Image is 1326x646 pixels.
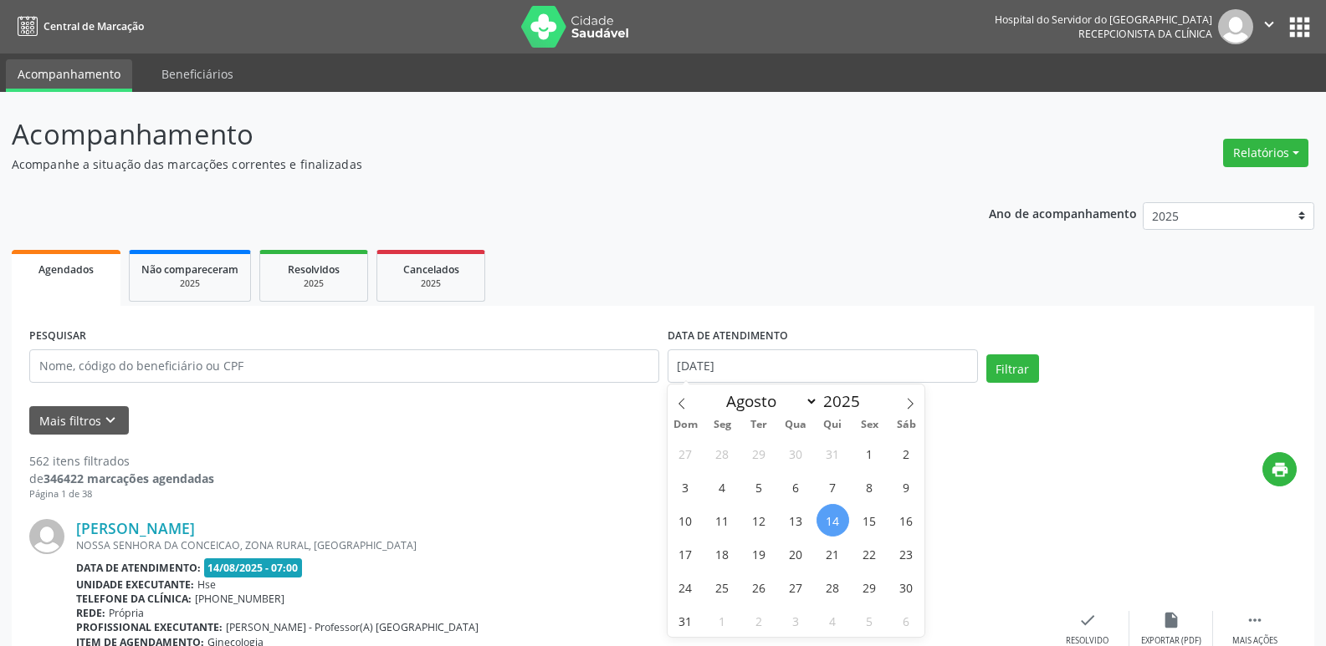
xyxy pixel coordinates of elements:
span: Agosto 9, 2025 [890,471,923,503]
span: Setembro 5, 2025 [853,604,886,637]
input: Selecione um intervalo [668,349,978,383]
span: Julho 28, 2025 [706,437,739,470]
button: Filtrar [986,354,1039,383]
i: insert_drive_file [1162,611,1180,629]
span: Não compareceram [141,262,238,277]
span: Agosto 22, 2025 [853,537,886,570]
span: Agosto 19, 2025 [743,537,776,570]
span: Sáb [888,420,924,430]
span: Resolvidos [288,262,340,277]
span: Agosto 15, 2025 [853,504,886,537]
span: Agosto 27, 2025 [780,571,812,603]
span: Agosto 6, 2025 [780,471,812,503]
span: Setembro 3, 2025 [780,604,812,637]
span: [PHONE_NUMBER] [195,592,284,606]
span: Agosto 1, 2025 [853,437,886,470]
div: Hospital do Servidor do [GEOGRAPHIC_DATA] [995,13,1212,27]
input: Nome, código do beneficiário ou CPF [29,349,659,383]
span: Agosto 28, 2025 [817,571,849,603]
span: Cancelados [403,262,459,277]
span: 14/08/2025 - 07:00 [204,558,303,577]
span: Agosto 24, 2025 [669,571,702,603]
span: Agosto 17, 2025 [669,537,702,570]
span: Própria [109,606,144,620]
b: Telefone da clínica: [76,592,192,606]
img: img [29,519,64,554]
div: de [29,470,214,487]
button: Mais filtroskeyboard_arrow_down [29,406,129,435]
span: Agendados [38,262,94,277]
p: Ano de acompanhamento [989,202,1137,223]
i:  [1260,15,1278,33]
span: Julho 27, 2025 [669,437,702,470]
span: Agosto 26, 2025 [743,571,776,603]
span: Agosto 30, 2025 [890,571,923,603]
b: Profissional executante: [76,620,223,634]
span: Setembro 2, 2025 [743,604,776,637]
span: Agosto 18, 2025 [706,537,739,570]
i:  [1246,611,1264,629]
button: print [1262,452,1297,486]
span: Qua [777,420,814,430]
p: Acompanhamento [12,114,924,155]
span: Agosto 7, 2025 [817,471,849,503]
b: Unidade executante: [76,577,194,592]
div: NOSSA SENHORA DA CONCEICAO, ZONA RURAL, [GEOGRAPHIC_DATA] [76,538,1046,552]
span: Agosto 31, 2025 [669,604,702,637]
img: img [1218,9,1253,44]
div: 2025 [272,277,356,290]
a: Beneficiários [150,59,245,89]
span: Julho 30, 2025 [780,437,812,470]
label: PESQUISAR [29,323,86,349]
button: Relatórios [1223,139,1308,167]
i: check [1078,611,1097,629]
a: Acompanhamento [6,59,132,92]
span: Agosto 20, 2025 [780,537,812,570]
span: Agosto 12, 2025 [743,504,776,537]
span: Dom [668,420,704,430]
span: Agosto 10, 2025 [669,504,702,537]
span: Agosto 4, 2025 [706,471,739,503]
span: Agosto 23, 2025 [890,537,923,570]
span: Agosto 21, 2025 [817,537,849,570]
span: Setembro 1, 2025 [706,604,739,637]
span: Sex [851,420,888,430]
span: [PERSON_NAME] - Professor(A) [GEOGRAPHIC_DATA] [226,620,479,634]
i: keyboard_arrow_down [101,411,120,430]
b: Rede: [76,606,105,620]
i: print [1271,460,1289,479]
p: Acompanhe a situação das marcações correntes e finalizadas [12,155,924,173]
a: [PERSON_NAME] [76,519,195,537]
span: Central de Marcação [44,19,144,33]
button:  [1253,9,1285,44]
button: apps [1285,13,1314,42]
span: Agosto 3, 2025 [669,471,702,503]
span: Hse [197,577,216,592]
span: Julho 29, 2025 [743,437,776,470]
span: Agosto 16, 2025 [890,504,923,537]
span: Agosto 2, 2025 [890,437,923,470]
span: Setembro 4, 2025 [817,604,849,637]
span: Julho 31, 2025 [817,437,849,470]
b: Data de atendimento: [76,561,201,575]
span: Agosto 8, 2025 [853,471,886,503]
input: Year [818,390,873,412]
span: Agosto 29, 2025 [853,571,886,603]
div: Página 1 de 38 [29,487,214,501]
div: 2025 [141,277,238,290]
span: Recepcionista da clínica [1078,27,1212,41]
span: Agosto 14, 2025 [817,504,849,537]
select: Month [719,389,819,413]
span: Ter [740,420,777,430]
span: Agosto 11, 2025 [706,504,739,537]
strong: 346422 marcações agendadas [44,471,214,486]
div: 562 itens filtrados [29,452,214,470]
span: Setembro 6, 2025 [890,604,923,637]
span: Seg [704,420,740,430]
span: Agosto 25, 2025 [706,571,739,603]
div: 2025 [389,277,473,290]
a: Central de Marcação [12,13,144,40]
span: Agosto 13, 2025 [780,504,812,537]
span: Qui [814,420,851,430]
span: Agosto 5, 2025 [743,471,776,503]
